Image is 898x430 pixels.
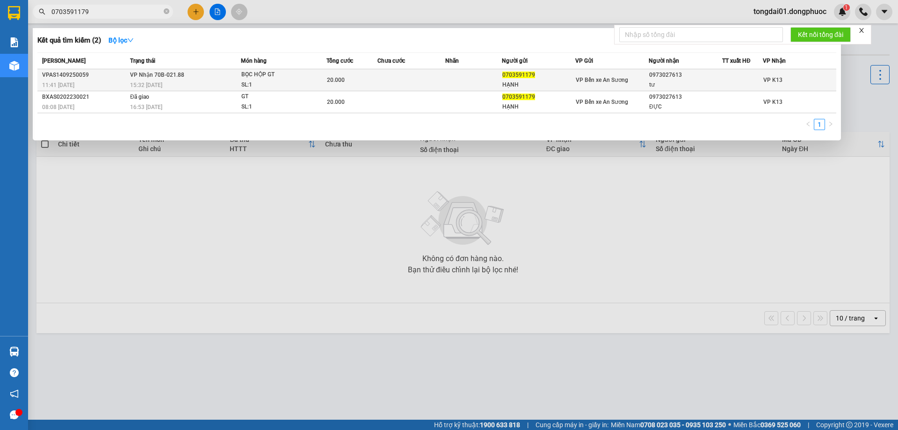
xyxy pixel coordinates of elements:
[576,99,628,105] span: VP Bến xe An Sương
[42,104,74,110] span: 08:08 [DATE]
[649,92,722,102] div: 0973027613
[649,80,722,90] div: tư
[10,368,19,377] span: question-circle
[814,119,825,130] a: 1
[327,77,345,83] span: 20.000
[101,33,141,48] button: Bộ lọcdown
[130,94,149,100] span: Đã giao
[10,410,19,419] span: message
[649,70,722,80] div: 0973027613
[241,102,311,112] div: SL: 1
[39,8,45,15] span: search
[127,37,134,44] span: down
[828,121,833,127] span: right
[164,8,169,14] span: close-circle
[803,119,814,130] button: left
[42,70,127,80] div: VPAS1409250059
[326,58,353,64] span: Tổng cước
[825,119,836,130] button: right
[42,58,86,64] span: [PERSON_NAME]
[377,58,405,64] span: Chưa cước
[805,121,811,127] span: left
[8,6,20,20] img: logo-vxr
[763,77,782,83] span: VP K13
[502,58,528,64] span: Người gửi
[164,7,169,16] span: close-circle
[575,58,593,64] span: VP Gửi
[130,104,162,110] span: 16:53 [DATE]
[51,7,162,17] input: Tìm tên, số ĐT hoặc mã đơn
[130,82,162,88] span: 15:32 [DATE]
[241,58,267,64] span: Món hàng
[109,36,134,44] strong: Bộ lọc
[763,58,786,64] span: VP Nhận
[619,27,783,42] input: Nhập số tổng đài
[825,119,836,130] li: Next Page
[241,70,311,80] div: BỌC HỘP GT
[502,80,575,90] div: HẠNH
[502,102,575,112] div: HẠNH
[763,99,782,105] span: VP K13
[9,347,19,357] img: warehouse-icon
[649,102,722,112] div: ĐỰC
[9,37,19,47] img: solution-icon
[649,58,679,64] span: Người nhận
[42,92,127,102] div: BXAS0202230021
[502,72,535,78] span: 0703591179
[858,27,865,34] span: close
[445,58,459,64] span: Nhãn
[130,72,184,78] span: VP Nhận 70B-021.88
[803,119,814,130] li: Previous Page
[814,119,825,130] li: 1
[42,82,74,88] span: 11:41 [DATE]
[798,29,843,40] span: Kết nối tổng đài
[37,36,101,45] h3: Kết quả tìm kiếm ( 2 )
[576,77,628,83] span: VP Bến xe An Sương
[722,58,751,64] span: TT xuất HĐ
[502,94,535,100] span: 0703591179
[241,92,311,102] div: GT
[9,61,19,71] img: warehouse-icon
[790,27,851,42] button: Kết nối tổng đài
[327,99,345,105] span: 20.000
[10,389,19,398] span: notification
[241,80,311,90] div: SL: 1
[130,58,155,64] span: Trạng thái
